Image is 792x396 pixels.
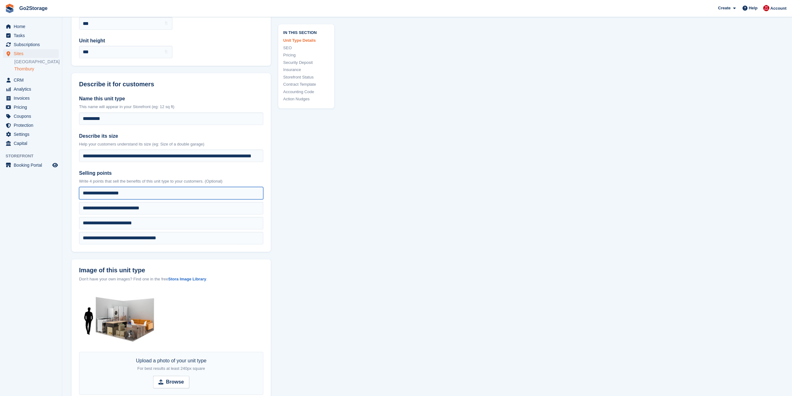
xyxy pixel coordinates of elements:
span: Booking Portal [14,161,51,169]
a: Storefront Status [283,74,329,80]
span: Tasks [14,31,51,40]
a: Insurance [283,67,329,73]
label: Name this unit type [79,95,263,103]
a: menu [3,94,59,103]
img: 100-sqft-unit.jpg [79,290,159,350]
input: Browse [153,376,189,388]
img: James Pearson [763,5,769,11]
a: menu [3,139,59,148]
span: Storefront [6,153,62,159]
img: stora-icon-8386f47178a22dfd0bd8f6a31ec36ba5ce8667c1dd55bd0f319d3a0aa187defe.svg [5,4,14,13]
span: Subscriptions [14,40,51,49]
span: Sites [14,49,51,58]
p: Help your customers understand its size (eg: Size of a double garage) [79,141,263,147]
a: menu [3,112,59,121]
a: Unit Type Details [283,38,329,44]
a: SEO [283,45,329,51]
a: menu [3,22,59,31]
h2: Describe it for customers [79,81,263,88]
a: menu [3,31,59,40]
label: Selling points [79,169,263,177]
a: menu [3,121,59,130]
p: This name will appear in your Storefront (eg: 12 sq ft) [79,104,263,110]
span: Capital [14,139,51,148]
label: Image of this unit type [79,267,263,274]
span: Coupons [14,112,51,121]
a: menu [3,130,59,139]
span: For best results at least 240px square [137,366,205,371]
span: Create [718,5,730,11]
a: Security Deposit [283,60,329,66]
a: Preview store [51,161,59,169]
a: Stora Image Library [168,277,206,281]
a: menu [3,85,59,93]
a: [GEOGRAPHIC_DATA] [14,59,59,65]
label: Describe its size [79,132,263,140]
span: Home [14,22,51,31]
a: Go2Storage [17,3,50,13]
span: Pricing [14,103,51,112]
a: menu [3,161,59,169]
a: Contract Template [283,82,329,88]
span: Account [770,5,786,12]
span: Settings [14,130,51,139]
a: Pricing [283,52,329,59]
a: menu [3,40,59,49]
a: Thornbury [14,66,59,72]
span: In this section [283,29,329,35]
a: menu [3,49,59,58]
span: Protection [14,121,51,130]
a: Action Nudges [283,96,329,103]
div: Upload a photo of your unit type [136,357,207,372]
div: Don't have your own images? Find one in the free . [79,276,263,282]
a: menu [3,76,59,84]
span: Help [749,5,757,11]
span: Analytics [14,85,51,93]
span: Invoices [14,94,51,103]
a: menu [3,103,59,112]
a: Accounting Code [283,89,329,95]
strong: Browse [166,378,184,386]
span: CRM [14,76,51,84]
p: Write 4 points that sell the benefits of this unit type to your customers. (Optional) [79,178,263,184]
label: Unit height [79,37,172,45]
